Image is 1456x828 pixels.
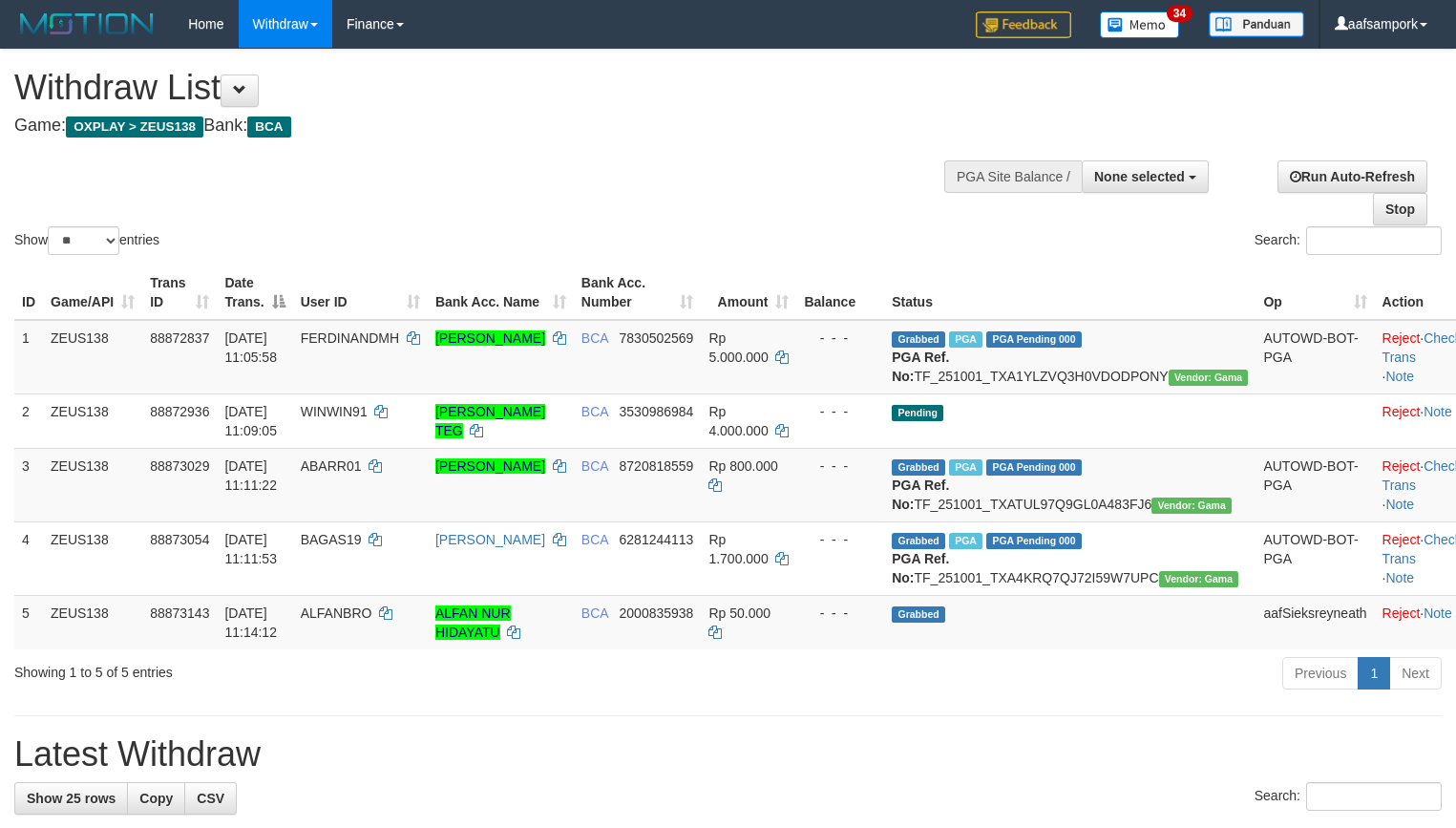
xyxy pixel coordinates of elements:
[1256,265,1374,320] th: Op: activate to sort column ascending
[197,791,224,806] span: CSV
[1358,657,1390,690] a: 1
[1306,782,1442,811] input: Search:
[66,117,203,138] span: OXPLAY > ZEUS138
[14,782,128,815] a: Show 25 rows
[1256,595,1374,649] td: aafSieksreyneath
[184,782,237,815] a: CSV
[224,330,277,365] span: [DATE] 11:05:58
[428,265,574,320] th: Bank Acc. Name: activate to sort column ascending
[884,265,1256,320] th: Status
[986,331,1082,348] span: PGA Pending
[1382,404,1421,419] a: Reject
[1255,226,1442,255] label: Search:
[293,265,428,320] th: User ID: activate to sort column ascending
[620,605,694,621] span: Copy 2000835938 to clipboard
[620,330,694,346] span: Copy 7830502569 to clipboard
[581,404,608,419] span: BCA
[43,448,142,521] td: ZEUS138
[949,331,982,348] span: Marked by aafnoeunsreypich
[884,320,1256,394] td: TF_251001_TXA1YLZVQ3H0VDODPONY
[43,595,142,649] td: ZEUS138
[892,331,945,348] span: Grabbed
[14,448,43,521] td: 3
[574,265,702,320] th: Bank Acc. Number: activate to sort column ascending
[301,532,362,547] span: BAGAS19
[701,265,796,320] th: Amount: activate to sort column ascending
[804,530,876,549] div: - - -
[14,393,43,448] td: 2
[150,532,209,547] span: 88873054
[1277,160,1427,193] a: Run Auto-Refresh
[1256,448,1374,521] td: AUTOWD-BOT-PGA
[986,533,1082,549] span: PGA Pending
[301,605,372,621] span: ALFANBRO
[708,532,768,566] span: Rp 1.700.000
[804,456,876,476] div: - - -
[1382,330,1421,346] a: Reject
[150,330,209,346] span: 88872837
[14,226,159,255] label: Show entries
[892,405,943,421] span: Pending
[708,458,777,474] span: Rp 800.000
[892,551,949,585] b: PGA Ref. No:
[620,404,694,419] span: Copy 3530986984 to clipboard
[301,458,362,474] span: ABARR01
[892,478,949,512] b: PGA Ref. No:
[142,265,217,320] th: Trans ID: activate to sort column ascending
[1382,605,1421,621] a: Reject
[892,533,945,549] span: Grabbed
[1094,169,1185,184] span: None selected
[1100,11,1180,38] img: Button%20Memo.svg
[14,320,43,394] td: 1
[14,69,952,107] h1: Withdraw List
[1373,193,1427,225] a: Stop
[1424,404,1452,419] a: Note
[301,404,368,419] span: WINWIN91
[581,532,608,547] span: BCA
[224,458,277,493] span: [DATE] 11:11:22
[435,404,545,438] a: [PERSON_NAME] TEG
[1386,369,1415,384] a: Note
[27,791,116,806] span: Show 25 rows
[1255,782,1442,811] label: Search:
[1382,532,1421,547] a: Reject
[217,265,292,320] th: Date Trans.: activate to sort column descending
[139,791,173,806] span: Copy
[1424,605,1452,621] a: Note
[708,330,768,365] span: Rp 5.000.000
[247,117,290,138] span: BCA
[892,606,945,623] span: Grabbed
[14,735,1442,774] h1: Latest Withdraw
[1151,498,1232,514] span: Vendor URL: https://trx31.1velocity.biz
[986,459,1082,476] span: PGA Pending
[581,605,608,621] span: BCA
[435,605,511,640] a: ALFAN NUR HIDAYATU
[884,448,1256,521] td: TF_251001_TXATUL97Q9GL0A483FJ6
[435,532,545,547] a: [PERSON_NAME]
[1169,370,1249,386] span: Vendor URL: https://trx31.1velocity.biz
[949,459,982,476] span: Marked by aafnoeunsreypich
[150,458,209,474] span: 88873029
[1282,657,1359,690] a: Previous
[435,458,545,474] a: [PERSON_NAME]
[1256,521,1374,595] td: AUTOWD-BOT-PGA
[1167,5,1192,22] span: 34
[796,265,884,320] th: Balance
[804,329,876,348] div: - - -
[1256,320,1374,394] td: AUTOWD-BOT-PGA
[804,402,876,421] div: - - -
[435,330,545,346] a: [PERSON_NAME]
[892,459,945,476] span: Grabbed
[43,265,142,320] th: Game/API: activate to sort column ascending
[14,595,43,649] td: 5
[1209,11,1304,37] img: panduan.png
[1382,458,1421,474] a: Reject
[1306,226,1442,255] input: Search:
[620,532,694,547] span: Copy 6281244113 to clipboard
[150,404,209,419] span: 88872936
[224,532,277,566] span: [DATE] 11:11:53
[708,605,770,621] span: Rp 50.000
[1386,497,1415,512] a: Note
[43,393,142,448] td: ZEUS138
[804,604,876,623] div: - - -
